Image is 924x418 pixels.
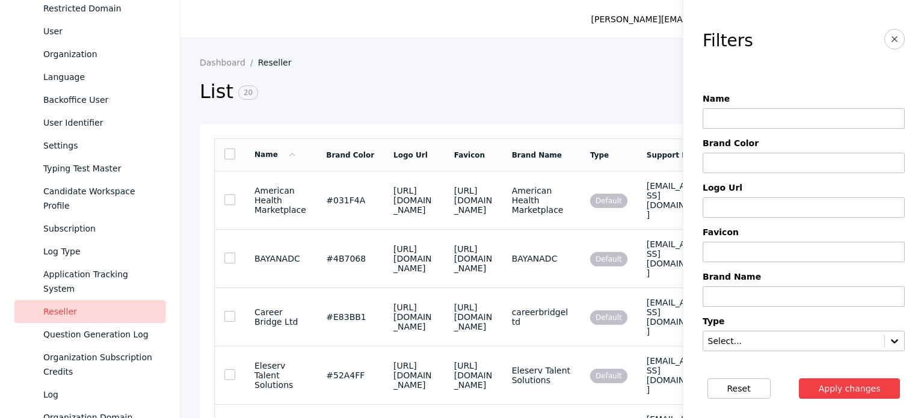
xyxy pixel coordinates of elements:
[647,356,715,395] section: [EMAIL_ADDRESS][DOMAIN_NAME]
[43,267,156,296] div: Application Tracking System
[258,58,301,67] a: Reseller
[703,94,905,103] label: Name
[454,303,493,331] section: [URL][DOMAIN_NAME]
[43,304,156,319] div: Reseller
[326,254,374,263] section: #4B7068
[43,47,156,61] div: Organization
[14,263,165,300] a: Application Tracking System
[326,151,374,159] a: Brand Color
[14,383,165,406] a: Log
[14,240,165,263] a: Log Type
[707,378,771,399] button: Reset
[43,115,156,130] div: User Identifier
[200,79,718,105] h2: List
[512,307,571,327] section: careerbridgeltd
[703,227,905,237] label: Favicon
[590,252,627,266] span: Default
[43,387,156,402] div: Log
[254,150,297,159] a: Name
[14,134,165,157] a: Settings
[43,1,156,16] div: Restricted Domain
[512,151,562,159] a: Brand Name
[647,151,704,159] a: Support Email
[393,244,435,273] section: [URL][DOMAIN_NAME]
[393,303,435,331] section: [URL][DOMAIN_NAME]
[238,85,258,100] span: 20
[14,180,165,217] a: Candidate Workspace Profile
[43,221,156,236] div: Subscription
[454,186,493,215] section: [URL][DOMAIN_NAME]
[591,12,878,26] div: [PERSON_NAME][EMAIL_ADDRESS][PERSON_NAME][DOMAIN_NAME]
[393,186,435,215] section: [URL][DOMAIN_NAME]
[254,307,307,327] section: Career Bridge Ltd
[43,138,156,153] div: Settings
[590,194,627,208] span: Default
[590,310,627,325] span: Default
[512,254,571,263] section: BAYANADC
[590,151,609,159] a: Type
[703,316,905,326] label: Type
[254,186,307,215] section: American Health Marketplace
[393,361,435,390] section: [URL][DOMAIN_NAME]
[647,298,715,336] section: [EMAIL_ADDRESS][DOMAIN_NAME]
[14,217,165,240] a: Subscription
[703,183,905,192] label: Logo Url
[43,350,156,379] div: Organization Subscription Credits
[703,138,905,148] label: Brand Color
[14,111,165,134] a: User Identifier
[14,346,165,383] a: Organization Subscription Credits
[326,195,374,205] section: #031F4A
[43,93,156,107] div: Backoffice User
[14,43,165,66] a: Organization
[454,244,493,273] section: [URL][DOMAIN_NAME]
[43,161,156,176] div: Typing Test Master
[647,239,715,278] section: [EMAIL_ADDRESS][DOMAIN_NAME]
[512,186,571,215] section: American Health Marketplace
[454,361,493,390] section: [URL][DOMAIN_NAME]
[14,157,165,180] a: Typing Test Master
[200,58,258,67] a: Dashboard
[14,88,165,111] a: Backoffice User
[512,366,571,385] section: Eleserv Talent Solutions
[703,31,753,51] h3: Filters
[454,151,485,159] a: Favicon
[43,327,156,342] div: Question Generation Log
[43,24,156,38] div: User
[14,300,165,323] a: Reseller
[393,151,428,159] a: Logo Url
[703,272,905,281] label: Brand Name
[647,181,715,220] section: [EMAIL_ADDRESS][DOMAIN_NAME]
[254,361,307,390] section: Eleserv Talent Solutions
[326,370,374,380] section: #52A4FF
[326,312,374,322] section: #E83BB1
[14,20,165,43] a: User
[43,184,156,213] div: Candidate Workspace Profile
[43,244,156,259] div: Log Type
[590,369,627,383] span: Default
[799,378,901,399] button: Apply changes
[14,323,165,346] a: Question Generation Log
[14,66,165,88] a: Language
[43,70,156,84] div: Language
[254,254,307,263] section: BAYANADC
